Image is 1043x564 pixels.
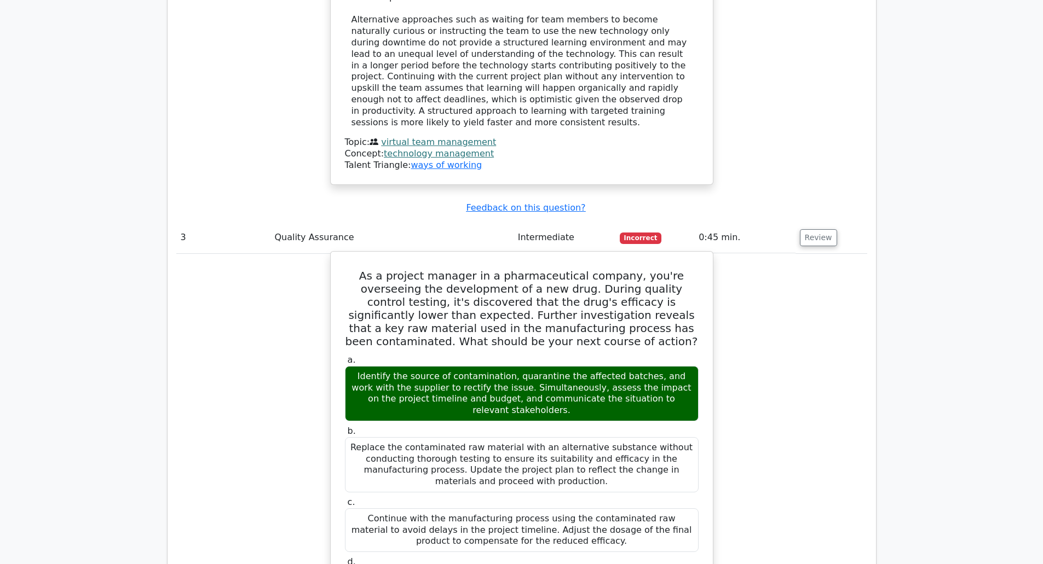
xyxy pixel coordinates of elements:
[348,354,356,365] span: a.
[411,160,482,170] a: ways of working
[345,366,699,421] div: Identify the source of contamination, quarantine the affected batches, and work with the supplier...
[345,508,699,552] div: Continue with the manufacturing process using the contaminated raw material to avoid delays in th...
[176,222,270,253] td: 3
[344,269,700,348] h5: As a project manager in a pharmaceutical company, you're overseeing the development of a new drug...
[348,426,356,436] span: b.
[381,137,496,147] a: virtual team management
[270,222,513,253] td: Quality Assurance
[345,437,699,492] div: Replace the contaminated raw material with an alternative substance without conducting thorough t...
[466,202,585,213] a: Feedback on this question?
[694,222,795,253] td: 0:45 min.
[345,137,699,148] div: Topic:
[620,232,662,243] span: Incorrect
[384,148,494,159] a: technology management
[800,229,837,246] button: Review
[514,222,615,253] td: Intermediate
[345,137,699,171] div: Talent Triangle:
[345,148,699,160] div: Concept:
[348,497,355,507] span: c.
